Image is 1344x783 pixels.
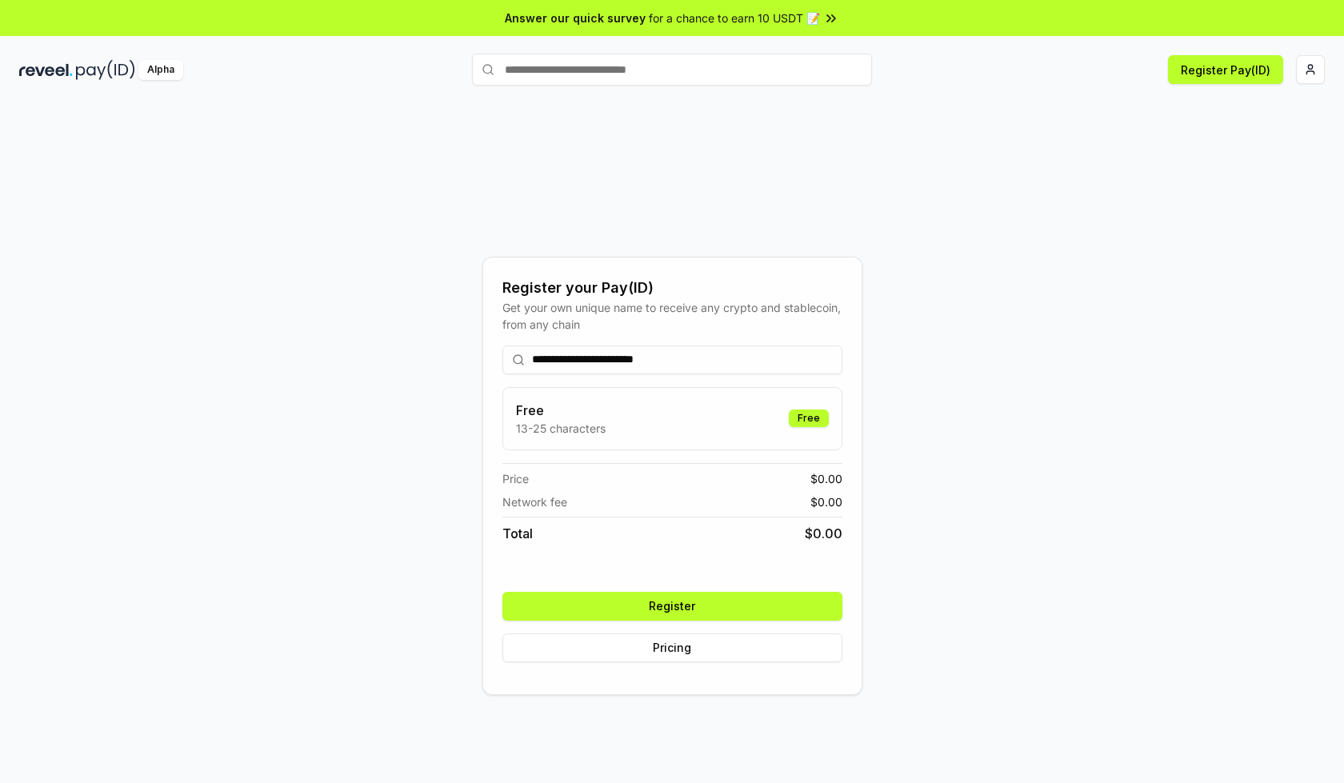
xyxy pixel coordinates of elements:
img: pay_id [76,60,135,80]
span: Price [502,470,529,487]
span: $ 0.00 [805,524,842,543]
div: Alpha [138,60,183,80]
button: Register [502,592,842,621]
div: Free [789,409,829,427]
div: Get your own unique name to receive any crypto and stablecoin, from any chain [502,299,842,333]
span: Network fee [502,493,567,510]
span: $ 0.00 [810,493,842,510]
span: Total [502,524,533,543]
div: Register your Pay(ID) [502,277,842,299]
span: for a chance to earn 10 USDT 📝 [649,10,820,26]
p: 13-25 characters [516,420,606,437]
h3: Free [516,401,606,420]
img: reveel_dark [19,60,73,80]
span: Answer our quick survey [505,10,646,26]
button: Register Pay(ID) [1168,55,1283,84]
span: $ 0.00 [810,470,842,487]
button: Pricing [502,633,842,662]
